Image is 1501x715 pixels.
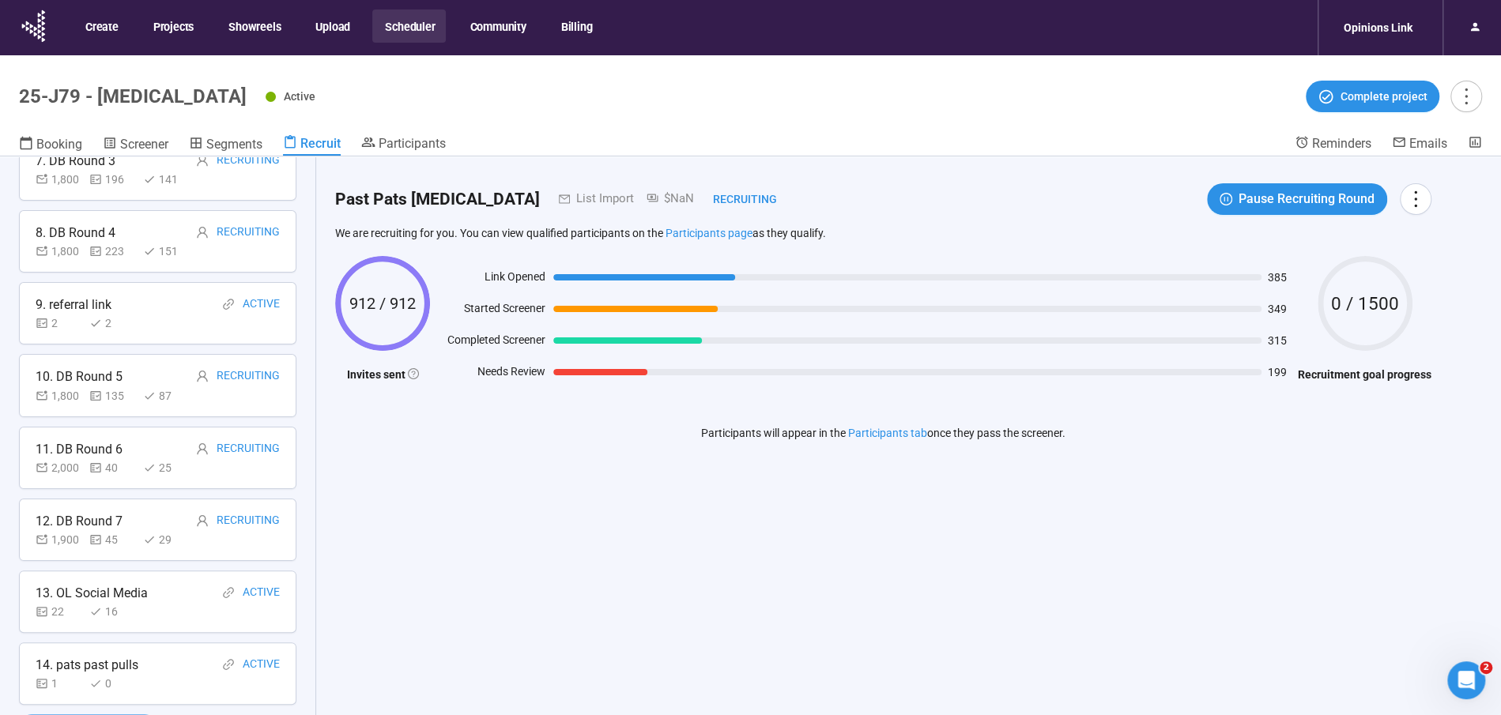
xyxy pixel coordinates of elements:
button: Complete project [1306,81,1439,112]
div: 12. DB Round 7 [36,511,123,531]
div: Needs Review [438,363,545,386]
div: 10. DB Round 5 [36,367,123,386]
div: Recruiting [217,223,280,243]
div: 223 [89,243,137,260]
div: Active [243,583,280,603]
div: 141 [143,171,190,188]
div: Recruiting [217,151,280,171]
span: 385 [1268,272,1290,283]
div: Recruiting [217,367,280,386]
span: user [196,370,209,382]
span: 0 / 1500 [1318,295,1412,313]
button: Billing [549,9,604,43]
span: 912 / 912 [335,295,430,311]
button: Projects [141,9,205,43]
div: Started Screener [438,299,545,323]
span: 315 [1268,335,1290,346]
h4: Recruitment goal progress [1298,366,1431,383]
button: Create [73,9,130,43]
button: Showreels [216,9,292,43]
div: 45 [89,531,137,548]
h1: 25-J79 - [MEDICAL_DATA] [19,85,247,107]
span: 2 [1480,661,1492,674]
div: Recruiting [217,511,280,531]
button: more [1400,183,1431,215]
div: 1,800 [36,387,83,405]
h2: Past Pats [MEDICAL_DATA] [335,186,540,213]
div: 1,900 [36,531,83,548]
iframe: Intercom live chat [1447,661,1485,699]
button: more [1450,81,1482,112]
span: Participants [379,136,446,151]
span: 349 [1268,303,1290,314]
a: Reminders [1295,135,1371,154]
span: link [222,298,235,310]
span: link [222,658,235,671]
div: Recruiting [693,190,776,208]
div: Link Opened [438,268,545,292]
div: 196 [89,171,137,188]
span: mail [540,194,570,205]
span: link [222,586,235,599]
div: 9. referral link [36,295,111,314]
a: Booking [19,135,82,156]
a: Emails [1392,135,1447,154]
div: Completed Screener [438,331,545,355]
span: user [196,226,209,239]
div: 13. OL Social Media [36,583,148,603]
span: Emails [1409,136,1447,151]
div: Active [243,655,280,675]
div: 2 [36,314,83,332]
div: 2,000 [36,459,83,476]
span: user [196,514,209,527]
span: pause-circle [1220,193,1232,205]
div: 16 [89,603,137,620]
div: Recruiting [217,439,280,459]
div: 22 [36,603,83,620]
a: Segments [189,135,262,156]
div: 1 [36,675,83,692]
div: Opinions Link [1334,13,1422,43]
span: Complete project [1341,88,1427,105]
div: 40 [89,459,137,476]
a: Screener [103,135,168,156]
div: 11. DB Round 6 [36,439,123,459]
button: Scheduler [372,9,446,43]
div: 25 [143,459,190,476]
span: Pause Recruiting Round [1239,189,1375,209]
span: user [196,442,209,455]
div: List Import [570,190,634,209]
button: Upload [303,9,361,43]
span: more [1455,85,1476,107]
button: Community [457,9,537,43]
a: Participants page [666,227,752,239]
div: 135 [89,387,137,405]
button: pause-circlePause Recruiting Round [1207,183,1387,215]
span: user [196,154,209,167]
span: Booking [36,137,82,152]
div: 0 [89,675,137,692]
div: 29 [143,531,190,548]
span: Recruit [300,136,341,151]
span: more [1405,188,1426,209]
p: We are recruiting for you. You can view qualified participants on the as they qualify. [335,226,1431,240]
span: Segments [206,137,262,152]
div: 8. DB Round 4 [36,223,115,243]
div: 151 [143,243,190,260]
span: Screener [120,137,168,152]
span: Reminders [1312,136,1371,151]
div: 2 [89,314,137,332]
div: 1,800 [36,171,83,188]
div: Active [243,295,280,314]
a: Participants [361,135,446,154]
p: Participants will appear in the once they pass the screener. [701,424,1065,442]
span: question-circle [408,368,419,379]
div: 87 [143,387,190,405]
span: Active [284,90,315,103]
div: 14. pats past pulls [36,655,138,675]
h4: Invites sent [335,366,430,383]
a: Participants tab [848,427,927,439]
div: 1,800 [36,243,83,260]
a: Recruit [283,135,341,156]
div: $NaN [634,190,693,209]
